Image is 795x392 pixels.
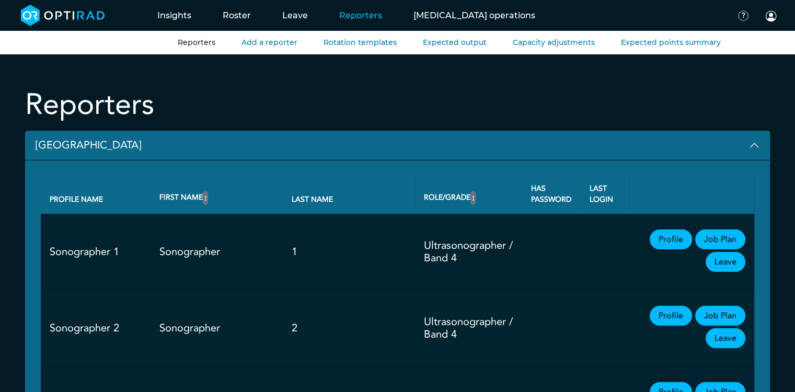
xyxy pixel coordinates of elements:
a: Add a reporter [241,38,297,47]
img: brand-opti-rad-logos-blue-and-white-d2f68631ba2948856bd03f2d395fb146ddc8fb01b4b6e9315ea85fa773367... [21,5,105,26]
th: Last name [283,174,415,214]
td: Sonographer 2 [41,290,151,366]
td: 1 [283,214,415,290]
a: Expected output [423,38,487,47]
th: First name [151,174,283,214]
button: ↕ [203,191,208,205]
button: ↕ [470,191,476,205]
th: Profile name [41,174,151,214]
th: Role/Grade [415,174,522,214]
a: Profile [650,229,692,249]
td: Sonographer [151,214,283,290]
td: Ultrasonographer / Band 4 [415,290,522,366]
td: Sonographer [151,290,283,366]
a: Expected points summary [621,38,721,47]
a: Job Plan [695,306,745,326]
button: [GEOGRAPHIC_DATA] [25,131,770,160]
a: Reporters [178,38,215,47]
th: Last login [581,174,629,214]
a: Capacity adjustments [513,38,595,47]
a: Leave [706,328,745,348]
td: Sonographer 1 [41,214,151,290]
td: 2 [283,290,415,366]
a: Job Plan [695,229,745,249]
h2: Reporters [25,87,154,122]
a: Profile [650,306,692,326]
a: Leave [706,252,745,272]
th: Has password [522,174,581,214]
td: Ultrasonographer / Band 4 [415,214,522,290]
a: Rotation templates [324,38,397,47]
